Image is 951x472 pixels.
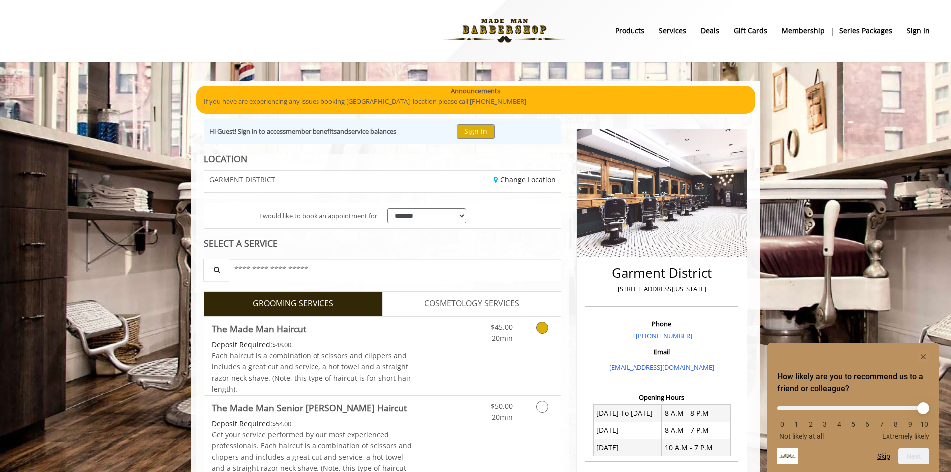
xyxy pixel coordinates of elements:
[588,348,736,355] h3: Email
[905,420,915,428] li: 9
[588,266,736,280] h2: Garment District
[585,394,738,401] h3: Opening Hours
[212,322,306,336] b: The Made Man Haircut
[457,124,495,139] button: Sign In
[593,422,662,439] td: [DATE]
[777,351,929,464] div: How likely are you to recommend us to a friend or colleague? Select an option from 0 to 10, with ...
[877,452,890,460] button: Skip
[777,371,929,395] h2: How likely are you to recommend us to a friend or colleague? Select an option from 0 to 10, with ...
[451,86,500,96] b: Announcements
[212,401,407,415] b: The Made Man Senior [PERSON_NAME] Haircut
[593,405,662,422] td: [DATE] To [DATE]
[348,127,396,136] b: service balances
[777,420,787,428] li: 0
[615,25,644,36] b: products
[212,418,412,429] div: $54.00
[608,23,652,38] a: Productsproducts
[839,25,892,36] b: Series packages
[204,239,562,248] div: SELECT A SERVICE
[662,439,731,456] td: 10 A.M - 7 P.M
[424,297,519,310] span: COSMETOLOGY SERVICES
[494,175,556,184] a: Change Location
[212,339,412,350] div: $48.00
[834,420,844,428] li: 4
[701,25,719,36] b: Deals
[212,340,272,349] span: This service needs some Advance to be paid before we block your appointment
[777,399,929,440] div: How likely are you to recommend us to a friend or colleague? Select an option from 0 to 10, with ...
[917,351,929,363] button: Hide survey
[727,23,775,38] a: Gift cardsgift cards
[286,127,337,136] b: member benefits
[203,259,229,281] button: Service Search
[436,3,573,58] img: Made Man Barbershop logo
[900,23,937,38] a: sign insign in
[259,211,377,221] span: I would like to book an appointment for
[848,420,858,428] li: 5
[492,412,513,422] span: 20min
[209,126,396,137] div: Hi Guest! Sign in to access and
[662,422,731,439] td: 8 A.M - 7 P.M
[253,297,333,310] span: GROOMING SERVICES
[209,176,275,183] span: GARMENT DISTRICT
[820,420,830,428] li: 3
[204,96,748,107] p: If you have are experiencing any issues booking [GEOGRAPHIC_DATA] location please call [PHONE_NUM...
[491,401,513,411] span: $50.00
[891,420,901,428] li: 8
[659,25,686,36] b: Services
[734,25,767,36] b: gift cards
[588,284,736,294] p: [STREET_ADDRESS][US_STATE]
[779,432,824,440] span: Not likely at all
[791,420,801,428] li: 1
[775,23,832,38] a: MembershipMembership
[593,439,662,456] td: [DATE]
[491,322,513,332] span: $45.00
[609,363,714,372] a: [EMAIL_ADDRESS][DOMAIN_NAME]
[898,448,929,464] button: Next question
[652,23,694,38] a: ServicesServices
[907,25,930,36] b: sign in
[877,420,887,428] li: 7
[492,333,513,343] span: 20min
[694,23,727,38] a: DealsDeals
[212,351,411,394] span: Each haircut is a combination of scissors and clippers and includes a great cut and service, a ho...
[204,153,247,165] b: LOCATION
[806,420,816,428] li: 2
[882,432,929,440] span: Extremely likely
[862,420,872,428] li: 6
[919,420,929,428] li: 10
[662,405,731,422] td: 8 A.M - 8 P.M
[631,331,692,340] a: + [PHONE_NUMBER]
[588,320,736,327] h3: Phone
[212,419,272,428] span: This service needs some Advance to be paid before we block your appointment
[832,23,900,38] a: Series packagesSeries packages
[782,25,825,36] b: Membership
